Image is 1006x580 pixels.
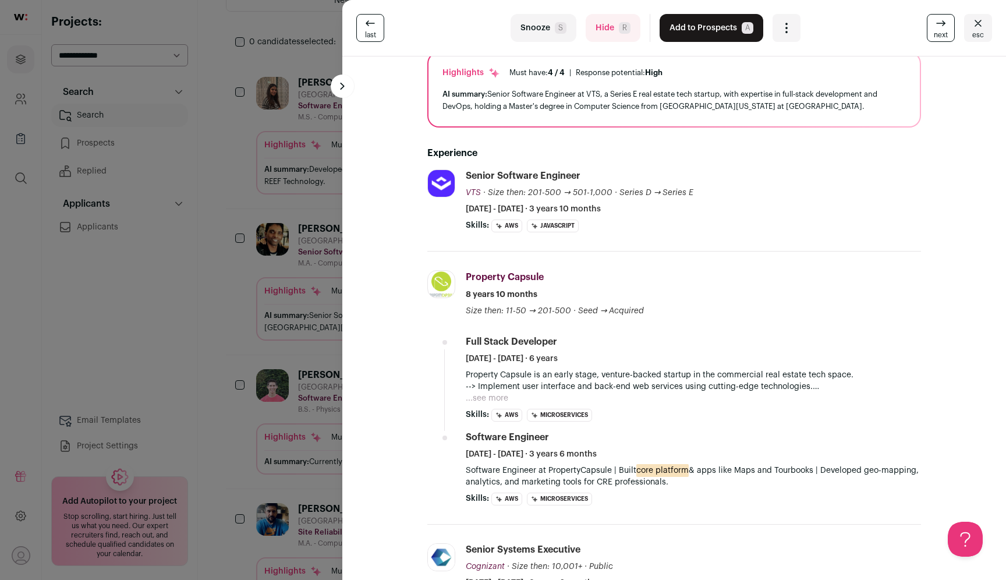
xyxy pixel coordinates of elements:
h2: Experience [427,146,921,160]
div: Software Engineer [466,431,549,444]
iframe: Help Scout Beacon - Open [948,522,983,557]
span: 8 years 10 months [466,289,537,300]
span: R [619,22,630,34]
span: VTS [466,189,481,197]
span: Public [589,563,613,571]
span: Seed → Acquired [578,307,644,315]
span: · [585,561,587,572]
div: Highlights [442,67,500,79]
div: Senior Systems Executive [466,543,580,556]
p: Software Engineer at PropertyCapsule | Built & apps like Maps and Tourbooks | Developed geo-mappi... [466,465,921,488]
span: AI summary: [442,90,487,98]
li: JavaScript [527,220,579,232]
a: next [927,14,955,42]
button: HideR [586,14,640,42]
span: A [742,22,753,34]
span: S [555,22,566,34]
li: Microservices [527,409,592,422]
p: Property Capsule is an early stage, venture-backed startup in the commercial real estate tech space. [466,369,921,381]
img: 05ea1cbe1eda5b9a050e0e06206b905cd8c9a8c11857a171f4c642c388a7c5f9.jpg [428,544,455,571]
div: Senior Software Engineer at VTS, a Series E real estate tech startup, with expertise in full-stac... [442,88,906,112]
img: bc4c385de2141aecbb892374d85c2b039130f11089f167b65a11af4391a9abae.png [428,271,455,298]
span: Skills: [466,409,489,420]
img: c16613af1bd366f4c129d1644e8d9e5d50e9dcbfa19c8ab745f46ee8bbae2101.jpg [428,170,455,197]
li: AWS [491,220,522,232]
button: SnoozeS [511,14,576,42]
div: Response potential: [576,68,663,77]
span: · [615,187,617,199]
span: 4 / 4 [548,69,565,76]
button: Add to ProspectsA [660,14,763,42]
span: Property Capsule [466,273,544,282]
li: Microservices [527,493,592,505]
ul: | [509,68,663,77]
span: [DATE] - [DATE] · 3 years 10 months [466,203,601,215]
a: last [356,14,384,42]
span: esc [972,30,984,40]
mark: core platform [636,464,689,477]
span: Skills: [466,493,489,504]
li: AWS [491,493,522,505]
span: · Size then: 201-500 → 501-1,000 [483,189,612,197]
span: last [365,30,376,40]
li: AWS [491,409,522,422]
span: · Size then: 10,001+ [507,563,582,571]
span: [DATE] - [DATE] · 3 years 6 months [466,448,597,460]
span: Skills: [466,220,489,231]
span: Series D → Series E [619,189,694,197]
p: --> Implement user interface and back-end web services using cutting-edge technologies. --> Follo... [466,381,921,392]
div: Senior Software Engineer [466,169,580,182]
div: Must have: [509,68,565,77]
button: Close [964,14,992,42]
div: Full Stack Developer [466,335,557,348]
span: [DATE] - [DATE] · 6 years [466,353,558,365]
span: Size then: 11-50 → 201-500 [466,307,571,315]
button: Open dropdown [773,14,800,42]
span: next [934,30,948,40]
span: · [573,305,576,317]
span: Cognizant [466,563,505,571]
span: High [645,69,663,76]
button: ...see more [466,392,508,404]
